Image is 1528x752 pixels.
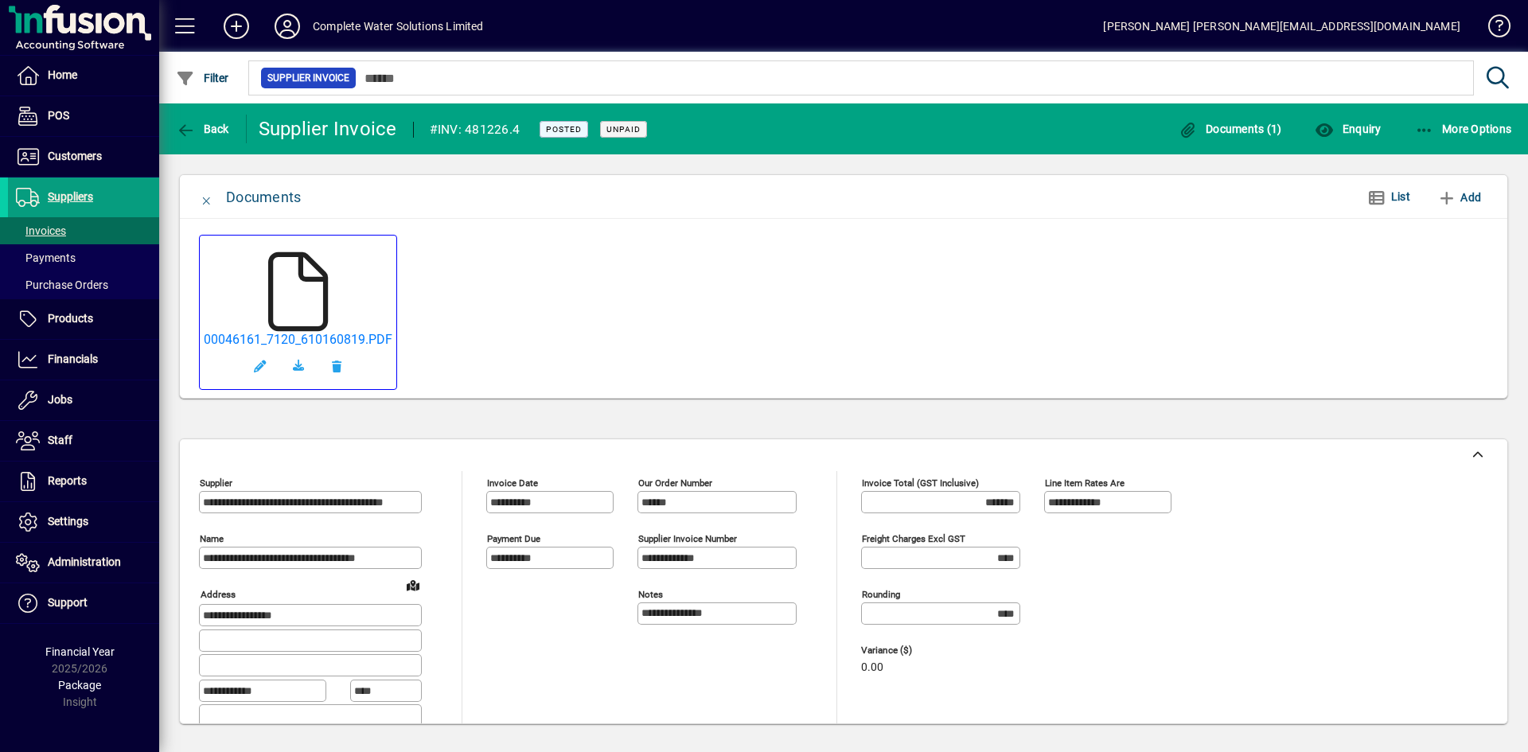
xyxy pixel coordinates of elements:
[8,244,159,271] a: Payments
[48,393,72,406] span: Jobs
[1431,183,1487,212] button: Add
[8,299,159,339] a: Products
[1175,115,1286,143] button: Documents (1)
[16,251,76,264] span: Payments
[8,56,159,95] a: Home
[8,271,159,298] a: Purchase Orders
[1355,183,1423,212] button: List
[48,109,69,122] span: POS
[1045,477,1125,489] mat-label: Line item rates are
[279,347,318,385] a: Download
[48,596,88,609] span: Support
[204,332,392,347] a: 00046161_7120_610160819.PDF
[48,555,121,568] span: Administration
[546,124,582,134] span: Posted
[8,137,159,177] a: Customers
[226,185,301,210] div: Documents
[8,380,159,420] a: Jobs
[48,474,87,487] span: Reports
[48,190,93,203] span: Suppliers
[487,533,540,544] mat-label: Payment due
[48,312,93,325] span: Products
[16,279,108,291] span: Purchase Orders
[176,72,229,84] span: Filter
[159,115,247,143] app-page-header-button: Back
[48,434,72,446] span: Staff
[58,679,101,692] span: Package
[1391,190,1410,203] span: List
[1411,115,1516,143] button: More Options
[861,661,883,674] span: 0.00
[430,117,520,142] div: #INV: 481226.4
[48,150,102,162] span: Customers
[8,340,159,380] a: Financials
[1311,115,1385,143] button: Enquiry
[8,502,159,542] a: Settings
[45,645,115,658] span: Financial Year
[862,533,965,544] mat-label: Freight charges excl GST
[172,64,233,92] button: Filter
[8,217,159,244] a: Invoices
[862,477,979,489] mat-label: Invoice Total (GST inclusive)
[606,124,641,134] span: Unpaid
[188,178,226,216] button: Close
[200,533,224,544] mat-label: Name
[241,347,279,385] button: Edit
[8,543,159,583] a: Administration
[8,583,159,623] a: Support
[638,533,737,544] mat-label: Supplier invoice number
[1415,123,1512,135] span: More Options
[400,572,426,598] a: View on map
[1315,123,1381,135] span: Enquiry
[176,123,229,135] span: Back
[861,645,957,656] span: Variance ($)
[862,589,900,600] mat-label: Rounding
[8,421,159,461] a: Staff
[262,12,313,41] button: Profile
[8,96,159,136] a: POS
[638,589,663,600] mat-label: Notes
[1103,14,1460,39] div: [PERSON_NAME] [PERSON_NAME][EMAIL_ADDRESS][DOMAIN_NAME]
[172,115,233,143] button: Back
[487,477,538,489] mat-label: Invoice date
[318,347,356,385] button: Remove
[638,477,712,489] mat-label: Our order number
[211,12,262,41] button: Add
[267,70,349,86] span: Supplier Invoice
[1476,3,1508,55] a: Knowledge Base
[8,462,159,501] a: Reports
[48,353,98,365] span: Financials
[200,477,232,489] mat-label: Supplier
[48,515,88,528] span: Settings
[259,116,397,142] div: Supplier Invoice
[1437,185,1481,210] span: Add
[48,68,77,81] span: Home
[313,14,484,39] div: Complete Water Solutions Limited
[1179,123,1282,135] span: Documents (1)
[16,224,66,237] span: Invoices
